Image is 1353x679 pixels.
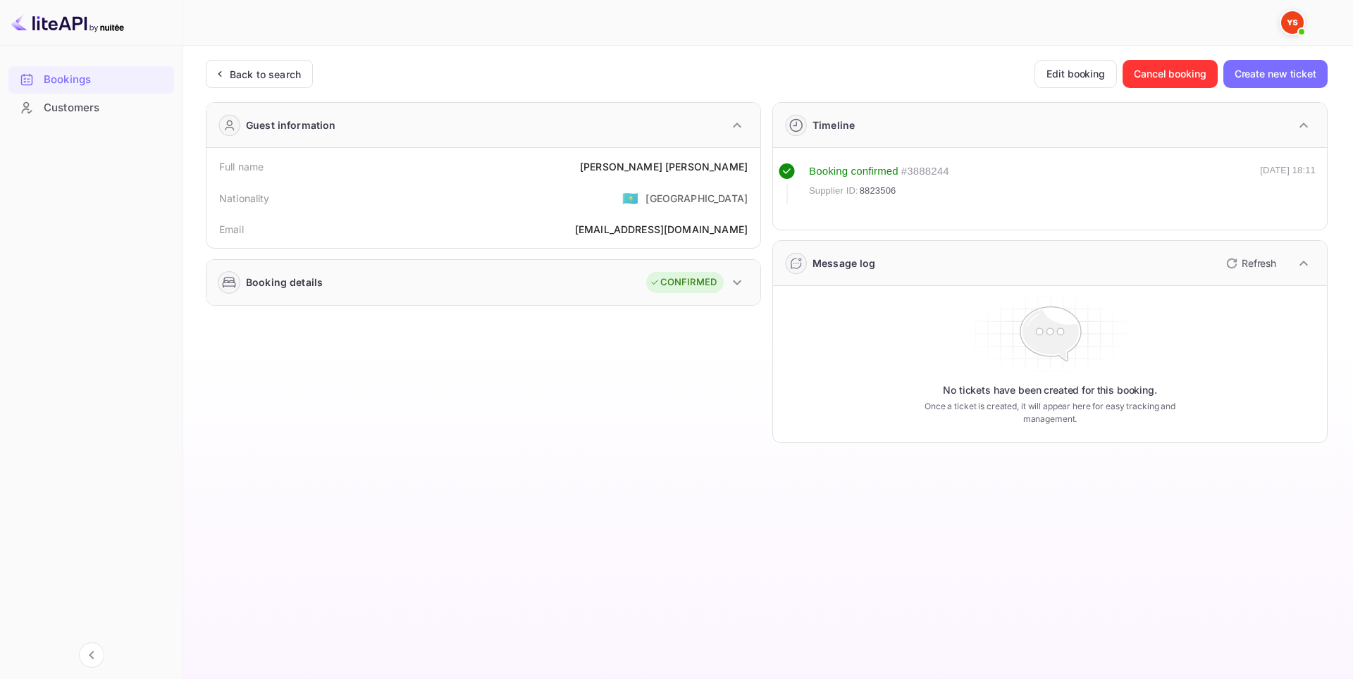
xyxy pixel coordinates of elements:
[1123,60,1218,88] button: Cancel booking
[650,275,717,289] div: CONFIRMED
[645,191,748,206] div: [GEOGRAPHIC_DATA]
[1281,11,1304,34] img: Yandex Support
[580,159,748,174] div: [PERSON_NAME] [PERSON_NAME]
[1218,252,1282,275] button: Refresh
[44,100,167,116] div: Customers
[901,163,949,180] div: # 3888244
[230,67,301,82] div: Back to search
[809,184,858,198] span: Supplier ID:
[8,66,174,94] div: Bookings
[219,159,264,174] div: Full name
[943,383,1157,397] p: No tickets have been created for this booking.
[246,275,323,289] div: Booking details
[860,184,896,198] span: 8823506
[575,222,748,237] div: [EMAIL_ADDRESS][DOMAIN_NAME]
[1223,60,1328,88] button: Create new ticket
[813,118,855,132] div: Timeline
[44,72,167,88] div: Bookings
[8,94,174,122] div: Customers
[8,94,174,120] a: Customers
[1242,256,1276,270] p: Refresh
[219,222,244,237] div: Email
[79,642,104,668] button: Collapse navigation
[1034,60,1117,88] button: Edit booking
[901,400,1199,425] p: Once a ticket is created, it will appear here for easy tracking and management.
[219,191,270,206] div: Nationality
[8,66,174,92] a: Bookings
[622,185,638,211] span: United States
[809,163,898,180] div: Booking confirmed
[813,256,876,270] div: Message log
[1260,163,1316,204] div: [DATE] 18:11
[246,118,336,132] div: Guest information
[11,11,124,34] img: LiteAPI logo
